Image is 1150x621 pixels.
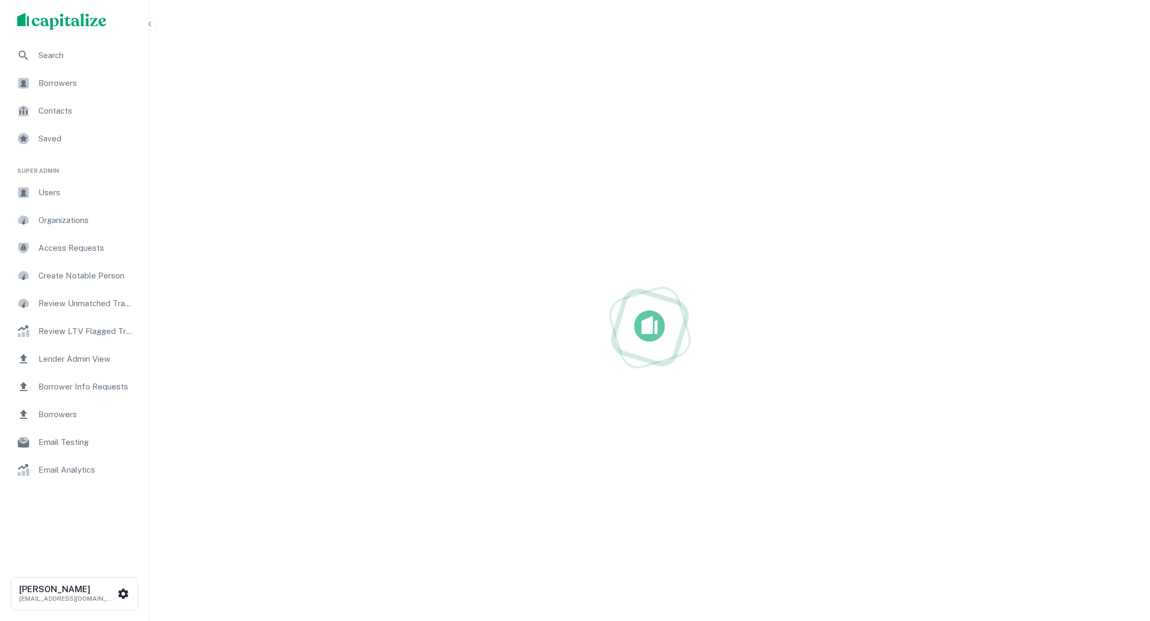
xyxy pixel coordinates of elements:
[9,374,140,400] a: Borrower Info Requests
[9,208,140,233] a: Organizations
[38,353,134,365] span: Lender Admin View
[9,291,140,316] a: Review Unmatched Transactions
[1097,536,1150,587] iframe: Chat Widget
[38,380,134,393] span: Borrower Info Requests
[38,464,134,476] span: Email Analytics
[9,319,140,344] a: Review LTV Flagged Transactions
[38,186,134,199] span: Users
[11,577,138,610] button: [PERSON_NAME][EMAIL_ADDRESS][DOMAIN_NAME]
[38,297,134,310] span: Review Unmatched Transactions
[9,235,140,261] a: Access Requests
[38,242,134,254] span: Access Requests
[9,98,140,124] a: Contacts
[9,70,140,96] a: Borrowers
[38,105,134,117] span: Contacts
[9,429,140,455] a: Email Testing
[38,269,134,282] span: Create Notable Person
[9,154,140,180] li: Super Admin
[9,402,140,427] a: Borrowers
[38,214,134,227] span: Organizations
[38,325,134,338] span: Review LTV Flagged Transactions
[17,13,107,30] img: capitalize-logo.png
[9,126,140,152] a: Saved
[9,457,140,483] a: Email Analytics
[9,180,140,205] a: Users
[9,43,140,68] a: Search
[9,263,140,289] a: Create Notable Person
[38,49,134,62] span: Search
[19,585,115,594] h6: [PERSON_NAME]
[19,594,115,603] p: [EMAIL_ADDRESS][DOMAIN_NAME]
[38,77,134,90] span: Borrowers
[38,132,134,145] span: Saved
[38,436,134,449] span: Email Testing
[9,346,140,372] a: Lender Admin View
[38,408,134,421] span: Borrowers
